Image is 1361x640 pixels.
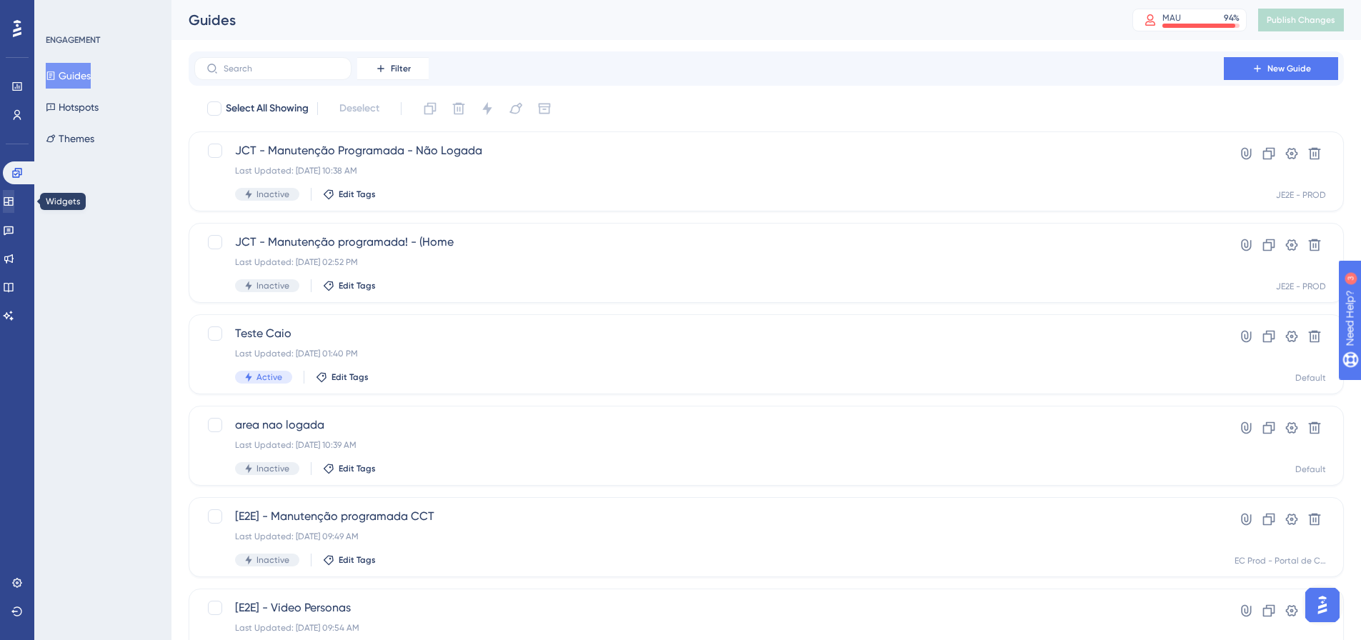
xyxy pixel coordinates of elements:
button: Edit Tags [323,554,376,566]
span: Edit Tags [331,371,369,383]
button: Publish Changes [1258,9,1344,31]
span: JCT - Manutenção Programada - Não Logada [235,142,1183,159]
button: Themes [46,126,94,151]
span: Select All Showing [226,100,309,117]
span: Inactive [256,189,289,200]
div: 94 % [1224,12,1240,24]
button: Deselect [326,96,392,121]
div: Last Updated: [DATE] 02:52 PM [235,256,1183,268]
span: Inactive [256,463,289,474]
button: Edit Tags [323,463,376,474]
span: area nao logada [235,416,1183,434]
button: Edit Tags [323,189,376,200]
div: JE2E - PROD [1276,281,1326,292]
span: Teste Caio [235,325,1183,342]
span: Edit Tags [339,280,376,291]
span: [E2E] - Video Personas [235,599,1183,616]
span: Edit Tags [339,554,376,566]
span: [E2E] - Manutenção programada CCT [235,508,1183,525]
div: Default [1295,372,1326,384]
div: Last Updated: [DATE] 10:39 AM [235,439,1183,451]
div: ENGAGEMENT [46,34,100,46]
div: 3 [99,7,104,19]
div: Guides [189,10,1097,30]
div: JE2E - PROD [1276,189,1326,201]
div: Default [1295,464,1326,475]
span: Active [256,371,282,383]
div: EC Prod - Portal de Clientes [1235,555,1326,566]
span: Edit Tags [339,463,376,474]
span: New Guide [1267,63,1311,74]
button: Edit Tags [316,371,369,383]
button: Filter [357,57,429,80]
span: Deselect [339,100,379,117]
span: JCT - Manutenção programada! - (Home [235,234,1183,251]
button: Guides [46,63,91,89]
div: Last Updated: [DATE] 09:49 AM [235,531,1183,542]
div: MAU [1162,12,1181,24]
button: Edit Tags [323,280,376,291]
div: Last Updated: [DATE] 09:54 AM [235,622,1183,634]
div: Last Updated: [DATE] 01:40 PM [235,348,1183,359]
span: Need Help? [34,4,89,21]
input: Search [224,64,339,74]
span: Inactive [256,280,289,291]
span: Inactive [256,554,289,566]
button: New Guide [1224,57,1338,80]
button: Hotspots [46,94,99,120]
div: Last Updated: [DATE] 10:38 AM [235,165,1183,176]
span: Edit Tags [339,189,376,200]
span: Publish Changes [1267,14,1335,26]
span: Filter [391,63,411,74]
iframe: UserGuiding AI Assistant Launcher [1301,584,1344,626]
